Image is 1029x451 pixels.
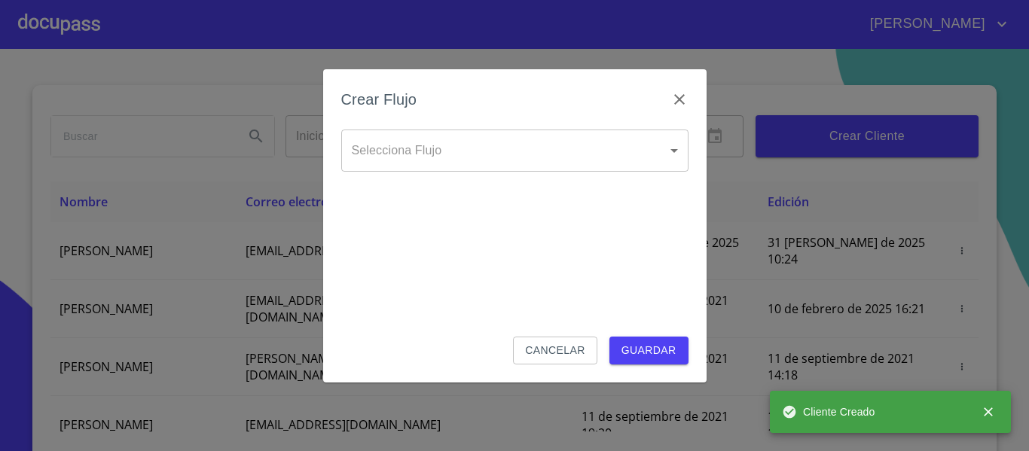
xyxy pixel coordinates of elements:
span: Cancelar [525,341,585,360]
button: close [972,395,1005,428]
h6: Crear Flujo [341,87,417,111]
span: Cliente Creado [782,404,875,419]
div: ​ [341,130,689,172]
button: Cancelar [513,337,597,364]
button: Guardar [609,337,689,364]
span: Guardar [621,341,676,360]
